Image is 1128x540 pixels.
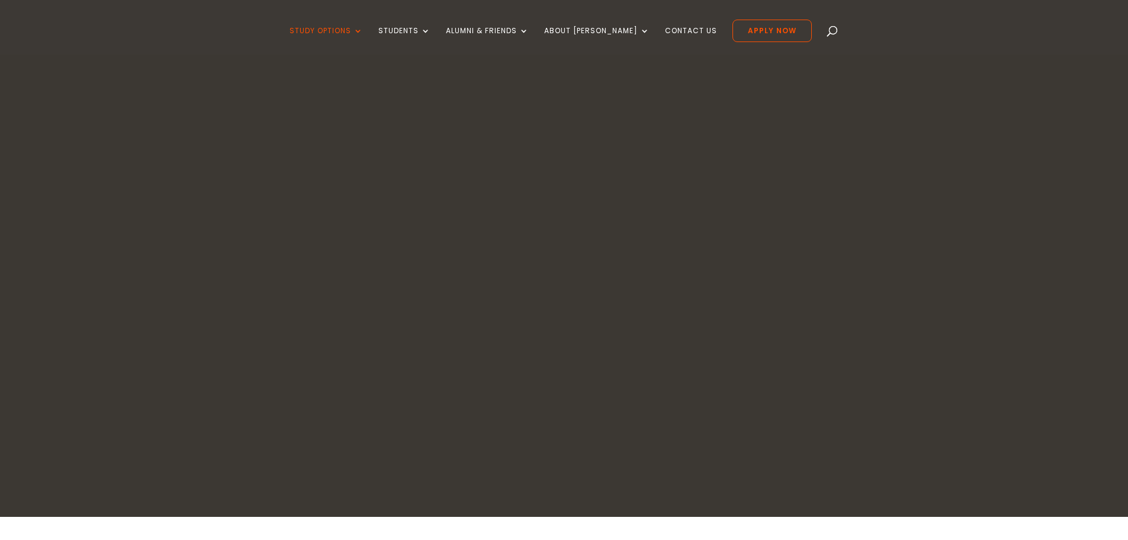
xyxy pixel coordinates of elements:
[544,27,650,55] a: About [PERSON_NAME]
[446,27,529,55] a: Alumni & Friends
[665,27,717,55] a: Contact Us
[732,20,812,42] a: Apply Now
[378,27,430,55] a: Students
[290,27,363,55] a: Study Options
